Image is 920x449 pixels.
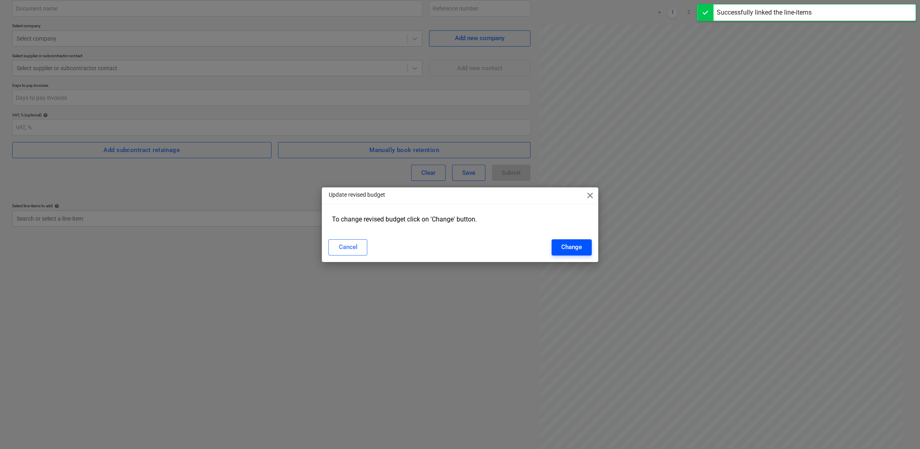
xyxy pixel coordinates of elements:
[585,191,595,200] span: close
[338,242,357,252] div: Cancel
[552,239,592,256] button: Change
[328,239,367,256] button: Cancel
[328,212,591,226] div: To change revised budget click on 'Change' button.
[879,410,920,449] iframe: Chat Widget
[717,8,812,17] div: Successfully linked the line-items
[328,191,385,199] p: Update revised budget
[561,242,582,252] div: Change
